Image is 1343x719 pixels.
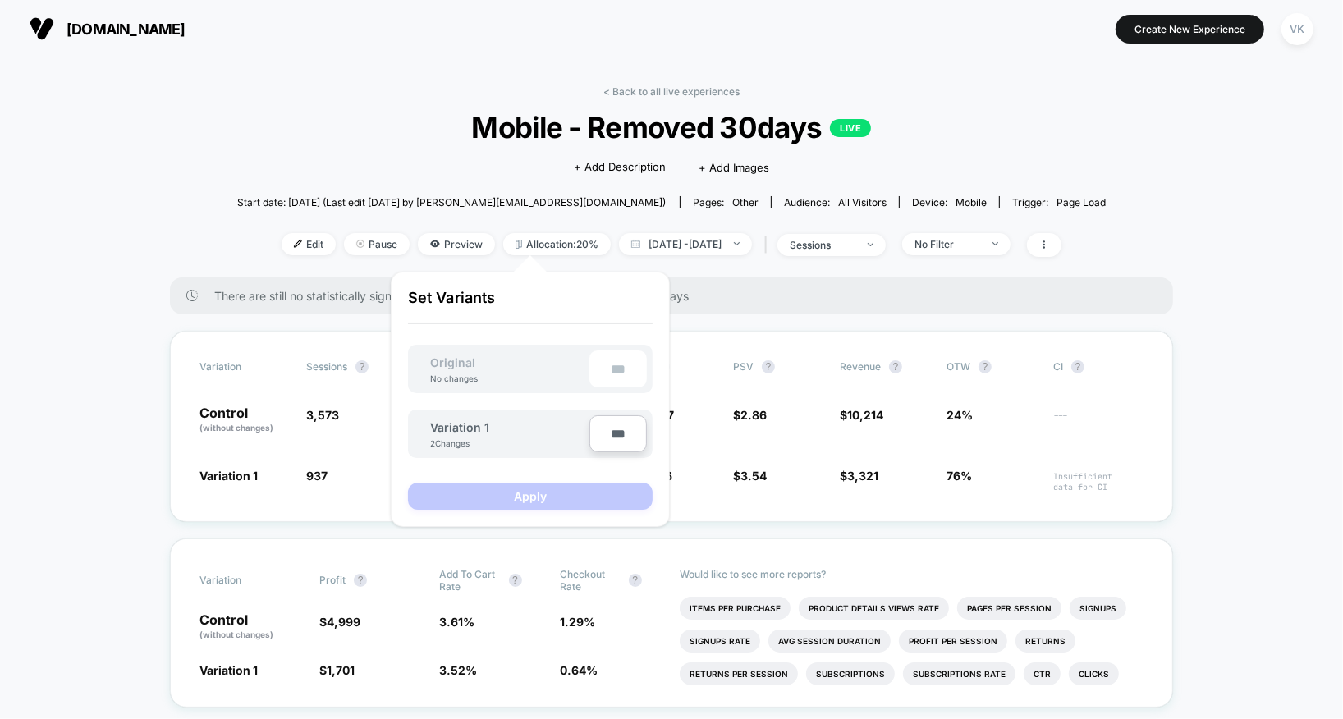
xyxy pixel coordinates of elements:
[840,469,878,483] span: $
[199,360,290,373] span: Variation
[992,242,998,245] img: end
[899,196,999,208] span: Device:
[199,568,290,593] span: Variation
[214,289,1140,303] span: There are still no statistically significant results. We recommend waiting a few more days
[732,196,759,208] span: other
[847,408,883,422] span: 10,214
[733,408,767,422] span: $
[319,574,346,586] span: Profit
[319,663,355,677] span: $
[327,615,360,629] span: 4,999
[956,196,987,208] span: mobile
[306,408,339,422] span: 3,573
[560,663,598,677] span: 0.64 %
[503,233,611,255] span: Allocation: 20%
[838,196,887,208] span: All Visitors
[899,630,1007,653] li: Profit Per Session
[1281,13,1313,45] div: VK
[354,574,367,587] button: ?
[947,469,972,483] span: 76%
[1015,630,1075,653] li: Returns
[734,242,740,245] img: end
[199,423,273,433] span: (without changes)
[806,662,895,685] li: Subscriptions
[1116,15,1264,44] button: Create New Experience
[418,233,495,255] span: Preview
[414,373,494,383] div: No changes
[355,360,369,373] button: ?
[631,240,640,248] img: calendar
[408,289,653,324] p: Set Variants
[237,196,666,208] span: Start date: [DATE] (Last edit [DATE] by [PERSON_NAME][EMAIL_ADDRESS][DOMAIN_NAME])
[281,110,1063,144] span: Mobile - Removed 30days
[199,406,290,434] p: Control
[979,360,992,373] button: ?
[560,615,595,629] span: 1.29 %
[680,597,791,620] li: Items Per Purchase
[1053,360,1144,373] span: CI
[847,469,878,483] span: 3,321
[1053,471,1144,492] span: Insufficient data for CI
[680,630,760,653] li: Signups Rate
[1070,597,1126,620] li: Signups
[414,355,492,369] span: Original
[693,196,759,208] div: Pages:
[903,662,1015,685] li: Subscriptions Rate
[306,360,347,373] span: Sessions
[619,233,752,255] span: [DATE] - [DATE]
[30,16,54,41] img: Visually logo
[799,597,949,620] li: Product Details Views Rate
[66,21,186,38] span: [DOMAIN_NAME]
[430,438,479,448] div: 2 Changes
[1024,662,1061,685] li: Ctr
[830,119,871,137] p: LIVE
[733,469,767,483] span: $
[430,420,489,434] span: Variation 1
[790,239,855,251] div: sessions
[762,360,775,373] button: ?
[680,568,1144,580] p: Would like to see more reports?
[1057,196,1106,208] span: Page Load
[294,240,302,248] img: edit
[1069,662,1119,685] li: Clicks
[408,483,653,510] button: Apply
[768,630,891,653] li: Avg Session Duration
[1012,196,1106,208] div: Trigger:
[25,16,190,42] button: [DOMAIN_NAME]
[784,196,887,208] div: Audience:
[947,360,1037,373] span: OTW
[760,233,777,257] span: |
[1071,360,1084,373] button: ?
[840,360,881,373] span: Revenue
[680,662,798,685] li: Returns Per Session
[868,243,873,246] img: end
[282,233,336,255] span: Edit
[199,469,258,483] span: Variation 1
[740,408,767,422] span: 2.86
[740,469,767,483] span: 3.54
[509,574,522,587] button: ?
[319,615,360,629] span: $
[957,597,1061,620] li: Pages Per Session
[914,238,980,250] div: No Filter
[516,240,522,249] img: rebalance
[947,408,973,422] span: 24%
[574,159,666,176] span: + Add Description
[199,613,303,641] p: Control
[199,630,273,639] span: (without changes)
[440,663,478,677] span: 3.52 %
[699,161,769,174] span: + Add Images
[889,360,902,373] button: ?
[440,568,501,593] span: Add To Cart Rate
[327,663,355,677] span: 1,701
[356,240,364,248] img: end
[560,568,621,593] span: Checkout Rate
[306,469,328,483] span: 937
[1277,12,1318,46] button: VK
[1053,410,1144,434] span: ---
[629,574,642,587] button: ?
[440,615,475,629] span: 3.61 %
[199,663,258,677] span: Variation 1
[603,85,740,98] a: < Back to all live experiences
[840,408,883,422] span: $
